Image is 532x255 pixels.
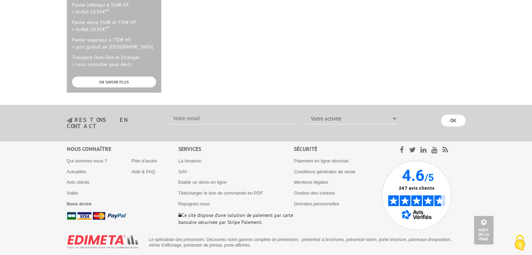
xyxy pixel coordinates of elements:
[382,160,452,230] img: Avis Vérifiés - 4.6 sur 5 - 247 avis clients
[67,180,90,185] a: Avis clients
[72,19,156,33] p: Panier entre 350€ et 750€ HT
[294,145,382,153] div: Sécurité
[441,115,466,126] input: OK
[178,145,294,153] div: Services
[67,201,92,206] a: Nous écrire
[169,112,295,124] input: Votre email
[72,76,156,87] a: EN SAVOIR PLUS
[474,216,494,245] a: Haut de la page
[294,169,355,174] a: Conditions générales de vente
[178,169,187,174] a: SAV
[72,1,156,15] p: Panier inférieur à 350€ HT
[72,9,110,15] span: > forfait 16.95€
[67,158,107,163] a: Qui sommes nous ?
[511,234,529,252] img: Cookies (fenêtre modale)
[72,54,156,68] p: Transport Dom-Tom et Etranger
[105,8,110,13] sup: HT
[294,190,335,196] a: Gestion des cookies
[67,190,78,196] a: Vidéo
[132,169,155,174] a: Aide & FAQ
[178,158,201,163] a: La livraison
[178,190,263,196] a: Télécharger le bon de commande en PDF
[72,26,110,32] span: > forfait 20.95€
[294,201,339,206] a: Données personnelles
[72,61,132,67] span: > nous consulter pour devis
[294,158,348,163] a: Paiement en ligne sécurisé
[72,36,156,50] p: Panier supérieur à 750€ HT
[508,231,532,255] button: Cookies (fenêtre modale)
[149,237,460,248] p: Le spécialiste des présentoirs. Découvrez notre gamme complète de présentoirs : présentoir à broc...
[72,44,153,50] span: > port gratuit en [GEOGRAPHIC_DATA]
[67,117,72,123] img: newsletter.jpg
[105,25,110,30] sup: HT
[67,145,178,153] div: Nous connaître
[132,158,157,163] a: Plan d'accès
[67,117,159,129] h3: restons en contact
[294,180,328,185] a: Mentions légales
[178,180,227,185] a: Etablir un devis en ligne
[178,201,210,206] a: Rejoignez-nous
[178,212,294,226] p: Ce site dispose d’une solution de paiement par carte bancaire sécurisée par Stripe Paiement.
[67,169,86,174] a: Actualités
